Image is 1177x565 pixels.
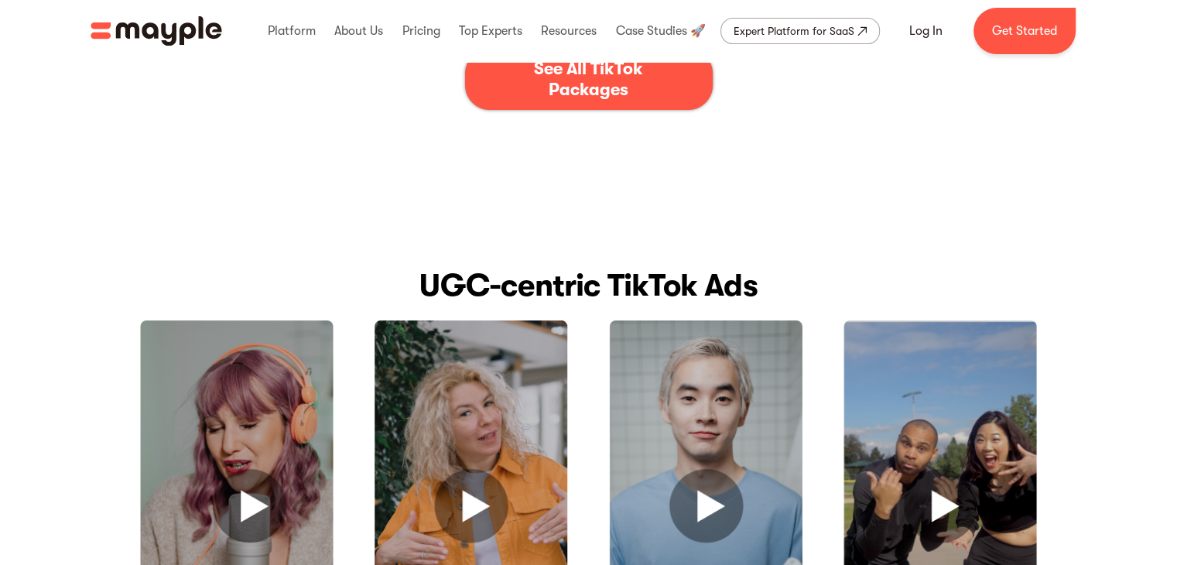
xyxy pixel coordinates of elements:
a: See All TikTok Packages [465,49,713,110]
div: Resources [537,6,600,56]
div: See All TikTok Packages [512,59,665,100]
h2: UGC-centric TikTok Ads [91,264,1087,307]
div: Expert Platform for SaaS [734,22,854,40]
div: About Us [330,6,387,56]
a: Expert Platform for SaaS [720,18,880,44]
div: Pricing [398,6,443,56]
div: Top Experts [455,6,526,56]
img: Mayple logo [91,16,222,46]
div: Platform [264,6,320,56]
a: Log In [891,12,961,50]
a: Get Started [973,8,1076,54]
a: home [91,16,222,46]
